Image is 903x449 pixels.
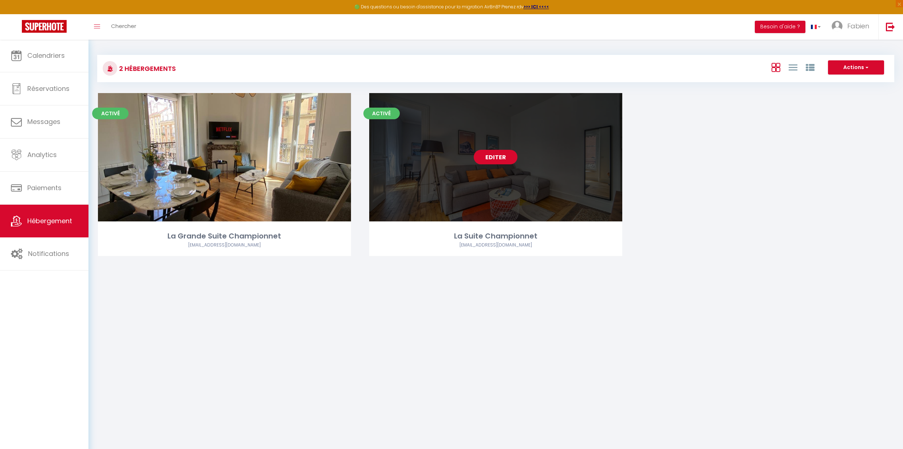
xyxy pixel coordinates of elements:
span: Fabien [847,21,869,31]
a: ... Fabien [826,14,878,40]
button: Actions [828,60,884,75]
div: La Suite Championnet [369,230,622,242]
span: Messages [27,117,60,126]
a: >>> ICI <<<< [524,4,549,10]
img: Super Booking [22,20,67,33]
a: Vue en Liste [789,61,797,73]
a: Vue par Groupe [806,61,815,73]
div: Airbnb [98,242,351,249]
span: Activé [363,108,400,119]
span: Réservations [27,84,70,93]
div: Airbnb [369,242,622,249]
span: Activé [92,108,129,119]
a: Vue en Box [772,61,780,73]
div: La Grande Suite Championnet [98,230,351,242]
img: ... [832,21,843,32]
h3: 2 Hébergements [117,60,176,77]
button: Besoin d'aide ? [755,21,805,33]
span: Hébergement [27,216,72,225]
a: Chercher [106,14,142,40]
span: Chercher [111,22,136,30]
img: logout [886,22,895,31]
span: Analytics [27,150,57,159]
span: Notifications [28,249,69,258]
span: Calendriers [27,51,65,60]
a: Editer [474,150,517,164]
span: Paiements [27,183,62,192]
